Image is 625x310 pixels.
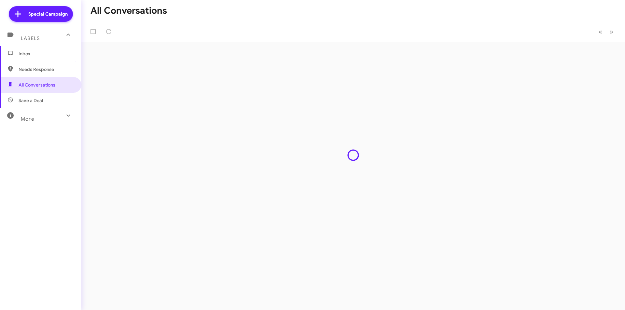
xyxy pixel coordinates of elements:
[595,25,606,38] button: Previous
[19,97,43,104] span: Save a Deal
[28,11,68,17] span: Special Campaign
[19,50,74,57] span: Inbox
[610,28,613,36] span: »
[21,35,40,41] span: Labels
[595,25,617,38] nav: Page navigation example
[606,25,617,38] button: Next
[19,66,74,73] span: Needs Response
[599,28,602,36] span: «
[90,6,167,16] h1: All Conversations
[21,116,34,122] span: More
[19,82,55,88] span: All Conversations
[9,6,73,22] a: Special Campaign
